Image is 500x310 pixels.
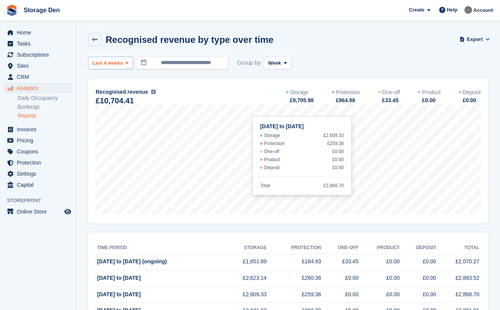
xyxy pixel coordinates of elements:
th: Total [436,242,479,254]
span: Online Store [17,206,63,217]
img: Brian Barbour [464,6,472,14]
a: menu [4,146,72,157]
div: Storage [290,88,309,96]
span: Invoices [17,124,63,135]
td: £1,851.89 [223,254,267,270]
td: £2,609.33 [223,286,267,303]
th: One-off [321,242,358,254]
span: Pricing [17,135,63,146]
span: Settings [17,168,63,179]
td: £0.00 [358,286,399,303]
div: £0.00 [462,96,481,104]
a: menu [4,168,72,179]
a: menu [4,206,72,217]
span: Home [17,27,63,38]
th: Product [358,242,399,254]
td: £0.00 [400,254,436,270]
span: Subscriptions [17,49,63,60]
td: £2,070.27 [436,254,479,270]
th: Deposit [400,242,436,254]
a: menu [4,124,72,135]
span: Help [447,6,458,14]
td: £0.00 [321,286,358,303]
span: Sites [17,60,63,71]
a: menu [4,49,72,60]
span: Create [409,6,424,14]
div: £964.98 [335,96,360,104]
span: Coupons [17,146,63,157]
td: £0.00 [400,270,436,287]
span: Storefront [7,197,76,204]
td: £184.93 [267,254,321,270]
button: Week [264,57,291,69]
a: Storage Den [21,4,63,16]
a: menu [4,60,72,71]
img: icon-info-grey-7440780725fd019a000dd9b08b2336e03edf1995a4989e88bcd33f0948082b44.svg [151,90,156,94]
span: Capital [17,179,63,190]
td: £0.00 [358,254,399,270]
div: One-off [382,88,400,96]
span: Tasks [17,38,63,49]
td: £2,868.70 [436,286,479,303]
a: menu [4,27,72,38]
span: Group by [237,57,261,69]
span: Week [268,59,281,67]
a: Preview store [63,207,72,216]
td: £0.00 [358,270,399,287]
div: £0.00 [421,96,440,104]
a: menu [4,83,72,93]
a: Daily Occupancy [18,95,72,102]
span: Account [473,7,493,14]
a: menu [4,179,72,190]
td: £2,623.14 [223,270,267,287]
a: menu [4,38,72,49]
div: £9,705.98 [289,96,314,104]
th: Time period [97,242,223,254]
div: £33.45 [381,96,400,104]
span: [DATE] to [DATE] [97,275,141,281]
a: Bookings [18,103,72,111]
span: [DATE] to [DATE] (ongoing) [97,258,167,264]
td: £0.00 [400,286,436,303]
span: Export [467,36,483,43]
img: stora-icon-8386f47178a22dfd0bd8f6a31ec36ba5ce8667c1dd55bd0f319d3a0aa187defe.svg [6,5,18,16]
td: £2,883.52 [436,270,479,287]
a: Reports [18,112,72,119]
a: menu [4,135,72,146]
span: CRM [17,72,63,82]
td: £260.38 [267,270,321,287]
span: Last 4 weeks [92,59,123,67]
td: £0.00 [321,270,358,287]
button: Export [461,33,489,46]
td: £33.45 [321,254,358,270]
button: Last 4 weeks [88,57,133,69]
a: menu [4,72,72,82]
span: Analytics [17,83,63,93]
div: Protection [336,88,360,96]
span: Protection [17,157,63,168]
td: £259.38 [267,286,321,303]
th: Storage [223,242,267,254]
div: Product [422,88,440,96]
th: protection [267,242,321,254]
div: £10,704.41 [96,98,134,104]
span: [DATE] to [DATE] [97,291,141,297]
a: menu [4,157,72,168]
span: Recognised revenue [96,88,148,96]
div: Deposit [463,88,481,96]
h2: Recognised revenue by type over time [106,34,274,45]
